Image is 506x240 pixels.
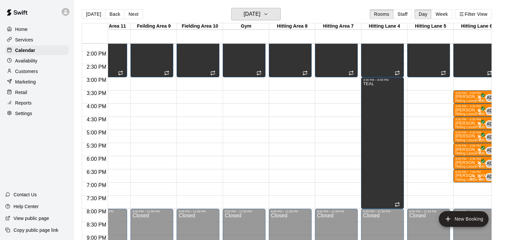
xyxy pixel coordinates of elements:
[15,58,38,64] p: Availability
[361,77,404,209] div: 3:00 PM – 8:00 PM: TEAL
[363,78,402,82] div: 3:00 PM – 8:00 PM
[5,77,69,87] a: Marketing
[476,148,483,155] span: All customers have paid
[15,36,33,43] p: Services
[488,147,493,155] span: Anthony Dionisio
[269,23,315,30] div: Hitting Area 8
[476,108,483,115] span: All customers have paid
[441,70,446,76] span: Recurring event
[5,98,69,108] a: Reports
[408,23,454,30] div: Hitting Lane 5
[409,210,448,213] div: 8:00 PM – 11:59 PM
[486,94,493,102] div: Anthony Dionisio
[455,91,494,95] div: 3:30 PM – 4:00 PM
[315,23,361,30] div: Hitting Area 7
[14,215,49,222] p: View public page
[453,156,496,169] div: 6:00 PM – 6:30 PM: Ray Altman
[453,117,496,130] div: 4:30 PM – 5:00 PM: Henry Armstrong
[454,23,500,30] div: Hitting Lane 6
[455,170,494,174] div: 6:30 PM – 7:00 PM
[414,9,432,19] button: Day
[5,24,69,34] a: Home
[85,209,108,214] span: 8:00 PM
[486,120,493,128] div: Anthony Dionisio
[455,118,494,121] div: 4:30 PM – 5:00 PM
[85,169,108,175] span: 6:30 PM
[486,147,493,155] div: Anthony Dionisio
[455,9,492,19] button: Filter View
[363,210,402,213] div: 8:00 PM – 11:59 PM
[455,144,494,147] div: 5:30 PM – 6:00 PM
[85,156,108,162] span: 6:00 PM
[488,107,493,115] span: Anthony Dionisio
[393,9,412,19] button: Staff
[124,9,143,19] button: Next
[243,10,260,19] h6: [DATE]
[476,122,483,128] span: All customers have paid
[85,117,108,122] span: 4:30 PM
[132,210,171,213] div: 8:00 PM – 11:59 PM
[85,64,108,70] span: 2:30 PM
[486,107,493,115] div: Anthony Dionisio
[15,100,32,106] p: Reports
[488,173,493,181] span: Anthony Dionisio
[395,70,400,76] span: Recurring event
[487,95,492,101] span: AD
[302,70,308,76] span: Recurring event
[177,23,223,30] div: Fielding Area 10
[476,161,483,168] span: All customers have paid
[5,56,69,66] a: Availability
[395,202,400,207] span: Recurring event
[470,175,475,180] span: Recurring event
[486,160,493,168] div: Anthony Dionisio
[488,120,493,128] span: Anthony Dionisio
[431,9,452,19] button: Week
[15,68,38,75] p: Customers
[453,169,496,182] div: 6:30 PM – 7:00 PM: Hitting Lesson with Coach Anthony
[488,133,493,141] span: Anthony Dionisio
[455,157,494,160] div: 6:00 PM – 6:30 PM
[453,104,496,117] div: 4:00 PM – 4:30 PM: Miller Warehime
[85,130,108,135] span: 5:00 PM
[455,210,494,213] div: 8:00 PM – 11:59 PM
[15,47,35,54] p: Calendar
[488,160,493,168] span: Anthony Dionisio
[85,51,108,57] span: 2:00 PM
[179,210,217,213] div: 8:00 PM – 11:59 PM
[486,133,493,141] div: Anthony Dionisio
[487,160,492,167] span: AD
[486,173,493,181] div: Anthony Dionisio
[453,130,496,143] div: 5:00 PM – 5:30 PM: Henry Armstrong
[439,211,489,227] button: add
[210,70,215,76] span: Recurring event
[487,134,492,141] span: AD
[5,35,69,45] a: Services
[231,8,281,20] button: [DATE]
[5,45,69,55] a: Calendar
[476,135,483,141] span: All customers have paid
[85,77,108,83] span: 3:00 PM
[5,87,69,97] a: Retail
[256,70,262,76] span: Recurring event
[85,182,108,188] span: 7:00 PM
[118,70,123,76] span: Recurring event
[14,203,39,210] p: Help Center
[455,105,494,108] div: 4:00 PM – 4:30 PM
[5,66,69,76] a: Customers
[223,23,269,30] div: Gym
[370,9,393,19] button: Rooms
[15,79,36,85] p: Marketing
[5,108,69,118] a: Settings
[317,210,356,213] div: 8:00 PM – 11:59 PM
[487,147,492,154] span: AD
[476,95,483,102] span: All customers have paid
[488,94,493,102] span: Anthony Dionisio
[487,108,492,114] span: AD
